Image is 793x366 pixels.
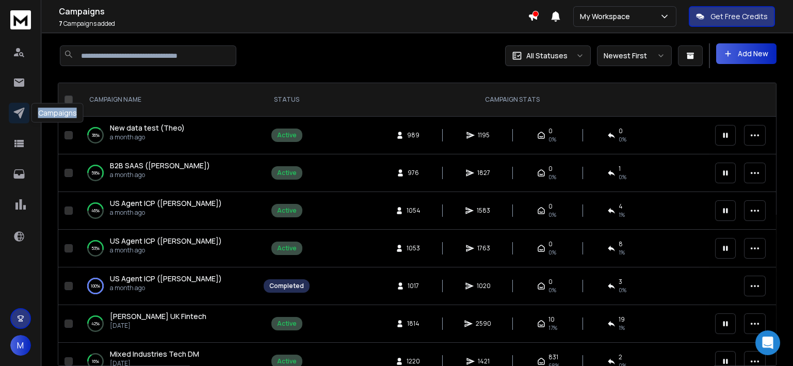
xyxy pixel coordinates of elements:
[77,83,257,117] th: CAMPAIGN NAME
[110,161,210,171] a: B2B SAAS ([PERSON_NAME])
[548,353,558,361] span: 831
[269,282,304,290] div: Completed
[619,248,625,257] span: 1 %
[31,103,84,123] div: Campaigns
[316,83,709,117] th: CAMPAIGN STATS
[548,202,553,211] span: 0
[478,357,490,365] span: 1421
[548,127,553,135] span: 0
[277,169,297,177] div: Active
[110,274,222,283] span: US Agent ICP ([PERSON_NAME])
[77,117,257,154] td: 36%New data test (Theo)a month ago
[548,286,556,294] span: 0%
[110,133,185,141] p: a month ago
[407,320,419,328] span: 1814
[548,240,553,248] span: 0
[548,248,556,257] span: 0%
[548,135,556,144] span: 0%
[548,173,556,181] span: 0%
[619,165,621,173] span: 1
[91,205,100,216] p: 46 %
[478,131,490,139] span: 1195
[619,286,626,294] span: 0 %
[91,168,100,178] p: 59 %
[277,244,297,252] div: Active
[477,282,491,290] span: 1020
[408,169,419,177] span: 976
[597,45,672,66] button: Newest First
[548,165,553,173] span: 0
[277,320,297,328] div: Active
[10,335,31,356] button: M
[77,267,257,305] td: 100%US Agent ICP ([PERSON_NAME])a month ago
[407,244,420,252] span: 1053
[548,315,555,324] span: 10
[77,154,257,192] td: 59%B2B SAAS ([PERSON_NAME])a month ago
[716,43,776,64] button: Add New
[277,357,297,365] div: Active
[77,230,257,267] td: 53%US Agent ICP ([PERSON_NAME])a month ago
[477,206,490,215] span: 1583
[77,192,257,230] td: 46%US Agent ICP ([PERSON_NAME])a month ago
[408,282,419,290] span: 1017
[619,278,622,286] span: 3
[110,236,222,246] a: US Agent ICP ([PERSON_NAME])
[407,206,420,215] span: 1054
[476,320,491,328] span: 2590
[619,211,625,219] span: 1 %
[477,244,490,252] span: 1763
[619,135,626,144] span: 0 %
[619,202,623,211] span: 4
[110,123,185,133] a: New data test (Theo)
[110,198,222,209] a: US Agent ICP ([PERSON_NAME])
[59,20,528,28] p: Campaigns added
[619,353,622,361] span: 2
[110,311,206,322] a: [PERSON_NAME] UK Fintech
[110,274,222,284] a: US Agent ICP ([PERSON_NAME])
[59,5,528,18] h1: Campaigns
[277,206,297,215] div: Active
[619,173,626,181] span: 0 %
[91,243,100,253] p: 53 %
[277,131,297,139] div: Active
[92,130,100,140] p: 36 %
[477,169,490,177] span: 1827
[10,10,31,29] img: logo
[110,246,222,254] p: a month ago
[580,11,634,22] p: My Workspace
[407,357,420,365] span: 1220
[110,322,206,330] p: [DATE]
[110,209,222,217] p: a month ago
[77,305,257,343] td: 42%[PERSON_NAME] UK Fintech[DATE]
[110,349,199,359] a: Mixed Industries Tech DM
[548,324,557,332] span: 17 %
[110,284,222,292] p: a month ago
[710,11,768,22] p: Get Free Credits
[59,19,62,28] span: 7
[619,324,625,332] span: 1 %
[619,315,625,324] span: 19
[91,319,100,329] p: 42 %
[619,240,623,248] span: 8
[110,161,210,170] span: B2B SAAS ([PERSON_NAME])
[548,211,556,219] span: 0%
[689,6,775,27] button: Get Free Credits
[257,83,316,117] th: STATUS
[407,131,419,139] span: 989
[755,330,780,355] div: Open Intercom Messenger
[110,171,210,179] p: a month ago
[619,127,623,135] span: 0
[91,281,100,291] p: 100 %
[548,278,553,286] span: 0
[526,51,568,61] p: All Statuses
